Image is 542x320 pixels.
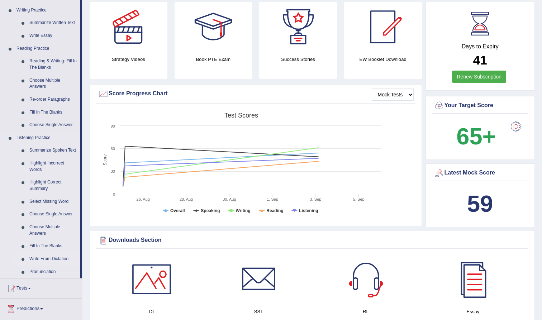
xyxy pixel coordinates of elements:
a: Highlight Correct Summary [26,176,80,195]
h4: Strategy Videos [90,56,167,63]
a: Choose Multiple Answers [26,74,80,93]
div: Score Progress Chart [98,89,414,99]
h4: SST [209,308,309,315]
tspan: Reading [266,208,283,213]
tspan: 5. Sep [353,197,365,201]
b: 41 [473,53,487,67]
h4: Success Stories [259,56,337,63]
a: Highlight Incorrect Words [26,157,80,176]
a: Reading Practice [13,42,80,55]
a: Pronunciation [26,266,80,278]
a: Fill In The Blanks [26,106,80,119]
text: 90 [111,124,115,128]
h4: EW Booklet Download [344,56,422,63]
a: Choose Single Answer [26,208,80,221]
a: Listening Practice [13,132,80,144]
h4: Book PTE Exam [175,56,252,63]
h4: Days to Expiry [434,43,527,50]
tspan: 26. Aug [137,197,150,201]
div: Latest Mock Score [434,168,527,178]
a: Reading & Writing: Fill In The Blanks [26,55,80,74]
tspan: 28. Aug [180,197,193,201]
a: Predictions [0,299,82,317]
a: Re-order Paragraphs [26,93,80,106]
a: Writing Practice [13,4,80,17]
a: Fill In The Blanks [26,240,80,253]
tspan: Test scores [224,112,258,119]
tspan: Speaking [201,208,220,213]
a: Summarize Written Text [26,16,80,29]
h4: Essay [423,308,523,315]
div: Downloads Section [98,235,527,246]
tspan: 1. Sep [267,197,278,201]
tspan: 3. Sep [310,197,322,201]
a: Summarize Spoken Text [26,144,80,157]
b: 59 [467,191,493,217]
text: 0 [113,192,115,196]
b: 65+ [456,123,496,149]
a: Write From Dictation [26,253,80,266]
tspan: Listening [299,208,318,213]
tspan: 30. Aug [223,197,236,201]
tspan: Score [103,154,108,166]
tspan: Writing [236,208,251,213]
div: Your Target Score [434,100,527,111]
a: Tests [0,278,82,296]
a: Choose Single Answer [26,119,80,132]
tspan: Overall [170,208,185,213]
a: Choose Multiple Answers [26,221,80,240]
h4: DI [101,308,201,315]
a: Write Essay [26,29,80,42]
text: 60 [111,147,115,151]
h4: RL [316,308,416,315]
text: 30 [111,169,115,173]
a: Select Missing Word [26,195,80,208]
a: Renew Subscription [452,71,506,83]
